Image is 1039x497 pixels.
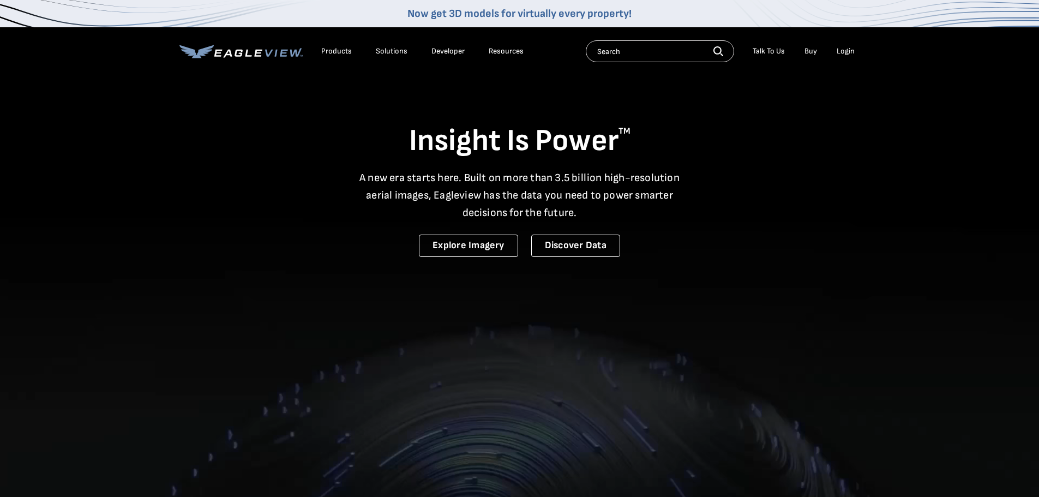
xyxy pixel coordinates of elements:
a: Discover Data [531,235,620,257]
div: Products [321,46,352,56]
a: Developer [431,46,465,56]
div: Login [837,46,855,56]
p: A new era starts here. Built on more than 3.5 billion high-resolution aerial images, Eagleview ha... [353,169,687,221]
h1: Insight Is Power [179,122,860,160]
a: Buy [804,46,817,56]
div: Solutions [376,46,407,56]
sup: TM [618,126,630,136]
input: Search [586,40,734,62]
a: Explore Imagery [419,235,518,257]
div: Talk To Us [753,46,785,56]
div: Resources [489,46,524,56]
a: Now get 3D models for virtually every property! [407,7,632,20]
